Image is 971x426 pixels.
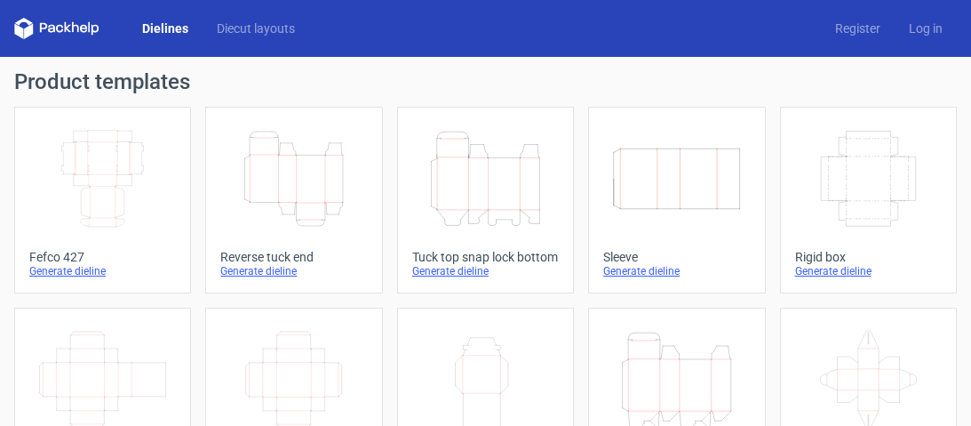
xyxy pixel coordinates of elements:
[780,107,957,293] a: Rigid boxGenerate dieline
[603,250,750,264] div: Sleeve
[205,107,382,293] a: Reverse tuck endGenerate dieline
[128,20,203,37] a: Dielines
[220,250,367,264] div: Reverse tuck end
[588,107,765,293] a: SleeveGenerate dieline
[14,107,191,293] a: Fefco 427Generate dieline
[397,107,574,293] a: Tuck top snap lock bottomGenerate dieline
[220,264,367,278] div: Generate dieline
[203,20,309,37] a: Diecut layouts
[412,250,559,264] div: Tuck top snap lock bottom
[603,264,750,278] div: Generate dieline
[821,20,895,37] a: Register
[29,250,176,264] div: Fefco 427
[14,71,957,92] h1: Product templates
[412,264,559,278] div: Generate dieline
[895,20,957,37] a: Log in
[29,264,176,278] div: Generate dieline
[795,250,942,264] div: Rigid box
[795,264,942,278] div: Generate dieline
